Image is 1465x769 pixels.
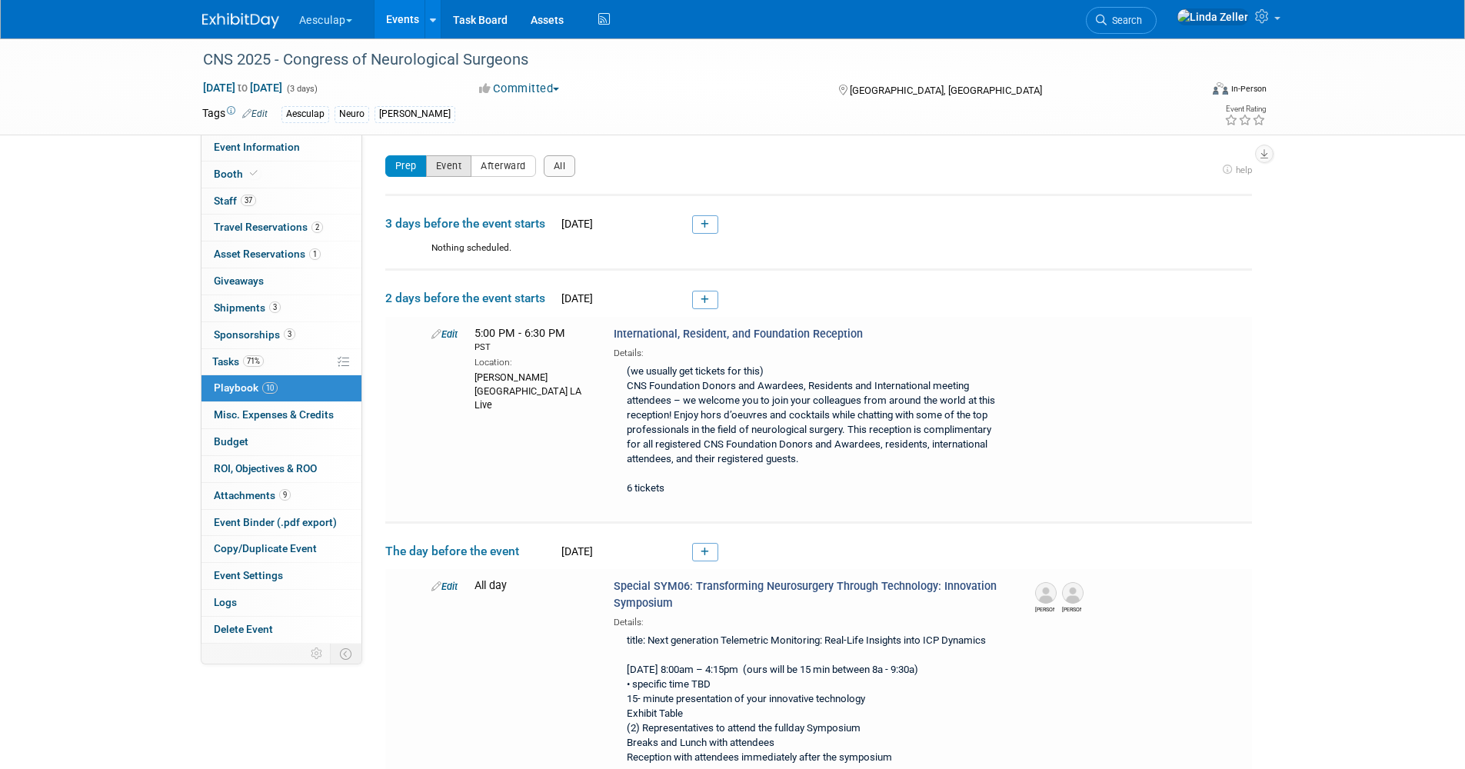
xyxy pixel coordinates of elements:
[557,218,593,230] span: [DATE]
[285,84,318,94] span: (3 days)
[201,617,361,643] a: Delete Event
[214,596,237,608] span: Logs
[474,369,591,412] div: [PERSON_NAME] [GEOGRAPHIC_DATA] LA Live
[201,402,361,428] a: Misc. Expenses & Credits
[1230,83,1267,95] div: In-Person
[614,580,997,609] span: Special SYM06: Transforming Neurosurgery Through Technology: Innovation Symposium
[431,328,458,340] a: Edit
[385,290,554,307] span: 2 days before the event starts
[214,623,273,635] span: Delete Event
[309,248,321,260] span: 1
[201,563,361,589] a: Event Settings
[214,462,317,474] span: ROI, Objectives & ROO
[214,301,281,314] span: Shipments
[474,81,565,97] button: Committed
[426,155,472,177] button: Event
[262,382,278,394] span: 10
[385,241,1252,268] div: Nothing scheduled.
[201,188,361,215] a: Staff37
[214,195,256,207] span: Staff
[279,489,291,501] span: 9
[202,13,279,28] img: ExhibitDay
[201,241,361,268] a: Asset Reservations1
[212,355,264,368] span: Tasks
[375,106,455,122] div: [PERSON_NAME]
[281,106,329,122] div: Aesculap
[557,292,593,305] span: [DATE]
[242,108,268,119] a: Edit
[850,85,1042,96] span: [GEOGRAPHIC_DATA], [GEOGRAPHIC_DATA]
[201,590,361,616] a: Logs
[214,489,291,501] span: Attachments
[214,168,261,180] span: Booth
[214,221,323,233] span: Travel Reservations
[201,456,361,482] a: ROI, Objectives & ROO
[214,569,283,581] span: Event Settings
[201,510,361,536] a: Event Binder (.pdf export)
[214,275,264,287] span: Giveaways
[1062,582,1084,604] img: Matt Fritz
[1107,15,1142,26] span: Search
[474,579,507,592] span: All day
[474,341,591,354] div: PST
[214,381,278,394] span: Playbook
[304,644,331,664] td: Personalize Event Tab Strip
[214,542,317,554] span: Copy/Duplicate Event
[201,322,361,348] a: Sponsorships3
[614,360,1009,502] div: (we usually get tickets for this) CNS Foundation Donors and Awardees, Residents and International...
[471,155,536,177] button: Afterward
[214,141,300,153] span: Event Information
[385,543,554,560] span: The day before the event
[544,155,576,177] button: All
[614,328,863,341] span: International, Resident, and Foundation Reception
[201,375,361,401] a: Playbook10
[214,248,321,260] span: Asset Reservations
[1062,604,1081,614] div: Matt Fritz
[202,105,268,123] td: Tags
[474,354,591,369] div: Location:
[614,342,1009,360] div: Details:
[201,483,361,509] a: Attachments9
[1035,582,1057,604] img: Dr. Andreas Bunge
[250,169,258,178] i: Booth reservation complete
[385,155,427,177] button: Prep
[284,328,295,340] span: 3
[201,429,361,455] a: Budget
[1213,82,1228,95] img: Format-Inperson.png
[201,215,361,241] a: Travel Reservations2
[557,545,593,558] span: [DATE]
[214,516,337,528] span: Event Binder (.pdf export)
[241,195,256,206] span: 37
[474,327,591,354] span: 5:00 PM - 6:30 PM
[330,644,361,664] td: Toggle Event Tabs
[335,106,369,122] div: Neuro
[1109,80,1267,103] div: Event Format
[614,611,1009,629] div: Details:
[201,135,361,161] a: Event Information
[311,221,323,233] span: 2
[201,268,361,295] a: Giveaways
[201,536,361,562] a: Copy/Duplicate Event
[385,215,554,232] span: 3 days before the event starts
[1224,105,1266,113] div: Event Rating
[1035,604,1054,614] div: Dr. Andreas Bunge
[431,581,458,592] a: Edit
[214,328,295,341] span: Sponsorships
[214,435,248,448] span: Budget
[201,161,361,188] a: Booth
[201,349,361,375] a: Tasks71%
[1236,165,1252,175] span: help
[235,82,250,94] span: to
[202,81,283,95] span: [DATE] [DATE]
[201,295,361,321] a: Shipments3
[1086,7,1157,34] a: Search
[243,355,264,367] span: 71%
[198,46,1177,74] div: CNS 2025 - Congress of Neurological Surgeons
[269,301,281,313] span: 3
[214,408,334,421] span: Misc. Expenses & Credits
[1177,8,1249,25] img: Linda Zeller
